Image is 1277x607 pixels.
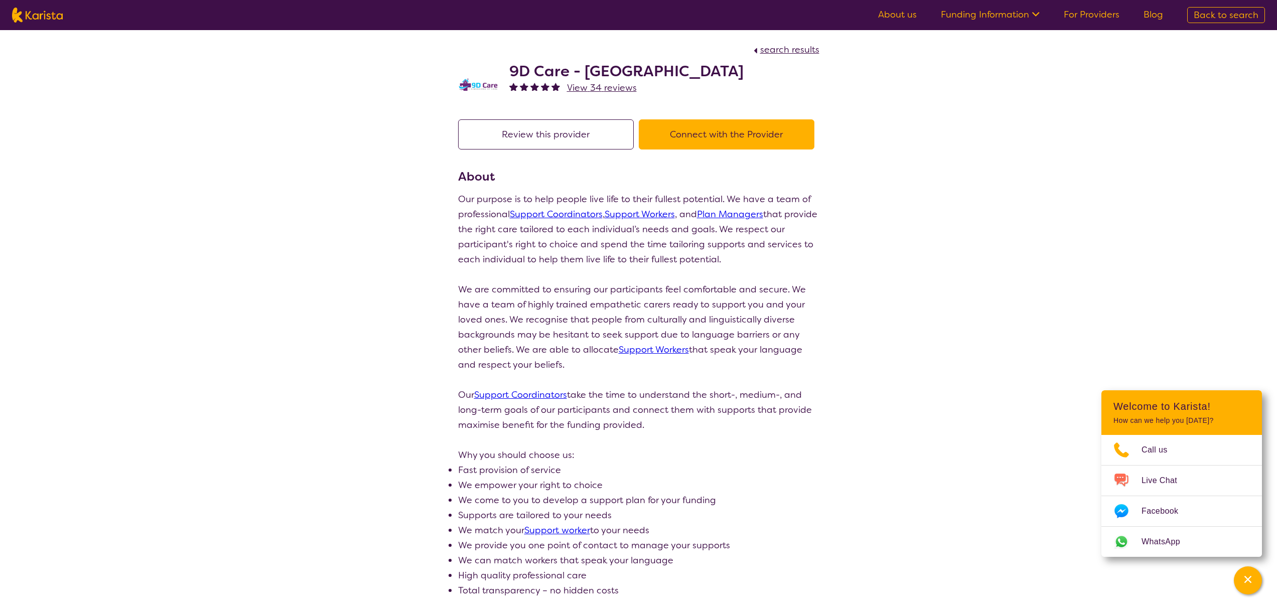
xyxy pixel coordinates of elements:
[458,538,819,553] li: We provide you one point of contact to manage your supports
[1142,504,1190,519] span: Facebook
[458,168,819,186] h3: About
[524,524,590,536] a: Support worker
[1113,416,1250,425] p: How can we help you [DATE]?
[510,208,603,220] a: Support Coordinators
[458,65,498,105] img: zklkmrpc7cqrnhnbeqm0.png
[1234,566,1262,594] button: Channel Menu
[541,82,549,91] img: fullstar
[1101,527,1262,557] a: Web link opens in a new tab.
[458,192,819,267] p: Our purpose is to help people live life to their fullest potential. We have a team of professiona...
[458,447,819,463] p: Why you should choose us:
[1101,390,1262,557] div: Channel Menu
[760,44,819,56] span: search results
[458,387,819,432] p: Our take the time to understand the short-, medium-, and long-term goals of our participants and ...
[1142,473,1189,488] span: Live Chat
[458,478,819,493] li: We empower your right to choice
[941,9,1040,21] a: Funding Information
[1142,442,1180,458] span: Call us
[751,44,819,56] a: search results
[458,282,819,372] p: We are committed to ensuring our participants feel comfortable and secure. We have a team of high...
[520,82,528,91] img: fullstar
[458,128,639,140] a: Review this provider
[619,344,689,356] a: Support Workers
[639,119,814,149] button: Connect with the Provider
[1194,9,1258,21] span: Back to search
[458,508,819,523] li: Supports are tailored to your needs
[474,389,567,401] a: Support Coordinators
[1064,9,1119,21] a: For Providers
[458,523,819,538] li: We match your to your needs
[639,128,819,140] a: Connect with the Provider
[458,119,634,149] button: Review this provider
[1142,534,1192,549] span: WhatsApp
[12,8,63,23] img: Karista logo
[458,553,819,568] li: We can match workers that speak your language
[530,82,539,91] img: fullstar
[509,82,518,91] img: fullstar
[1144,9,1163,21] a: Blog
[551,82,560,91] img: fullstar
[567,80,637,95] a: View 34 reviews
[878,9,917,21] a: About us
[697,208,763,220] a: Plan Managers
[1113,400,1250,412] h2: Welcome to Karista!
[458,568,819,583] li: High quality professional care
[509,62,744,80] h2: 9D Care - [GEOGRAPHIC_DATA]
[458,463,819,478] li: Fast provision of service
[1187,7,1265,23] a: Back to search
[458,493,819,508] li: We come to you to develop a support plan for your funding
[458,583,819,598] li: Total transparency – no hidden costs
[567,82,637,94] span: View 34 reviews
[1101,435,1262,557] ul: Choose channel
[605,208,675,220] a: Support Workers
